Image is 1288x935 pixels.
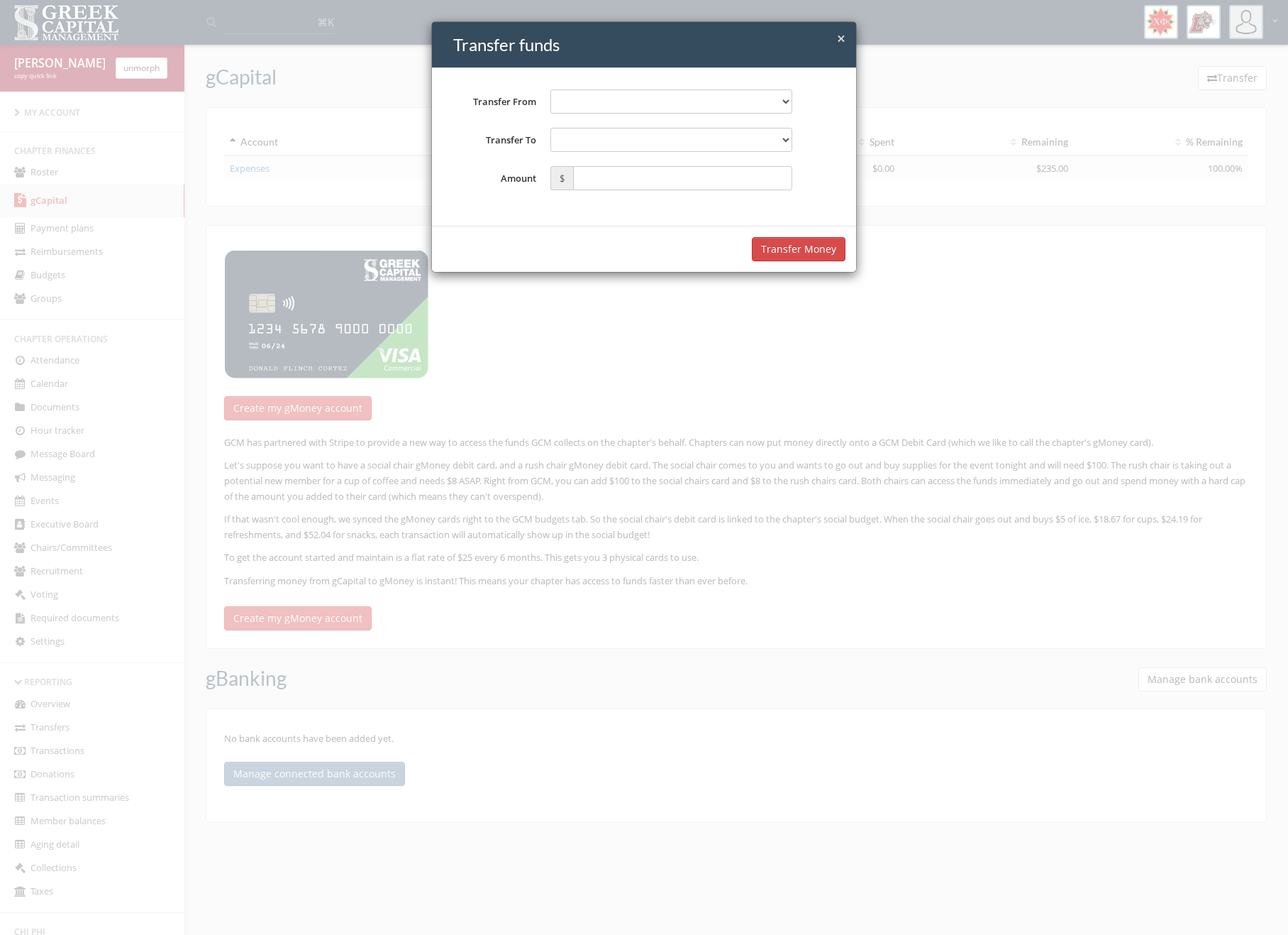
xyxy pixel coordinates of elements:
[453,33,845,57] h4: Transfer funds
[837,28,845,48] span: ×
[752,237,845,261] button: Transfer Money
[443,89,543,114] label: Transfer From
[443,166,543,190] label: Amount
[443,128,543,152] label: Transfer To
[550,166,573,190] span: $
